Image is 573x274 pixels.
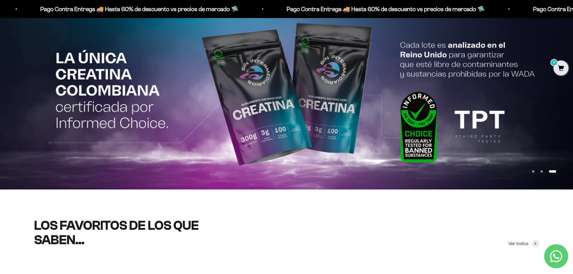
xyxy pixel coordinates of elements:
a: Ver todos [508,240,539,248]
span: Ver todos [508,240,528,248]
a: 0 [553,65,568,72]
p: Pago Contra Entrega 🚚 Hasta 60% de descuento vs precios de mercado 🛸 [37,4,236,14]
mark: 0 [550,59,558,66]
split-lines: LOS FAVORITOS DE LOS QUE SABEN... [34,218,199,247]
p: Pago Contra Entrega 🚚 Hasta 60% de descuento vs precios de mercado 🛸 [284,4,482,14]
